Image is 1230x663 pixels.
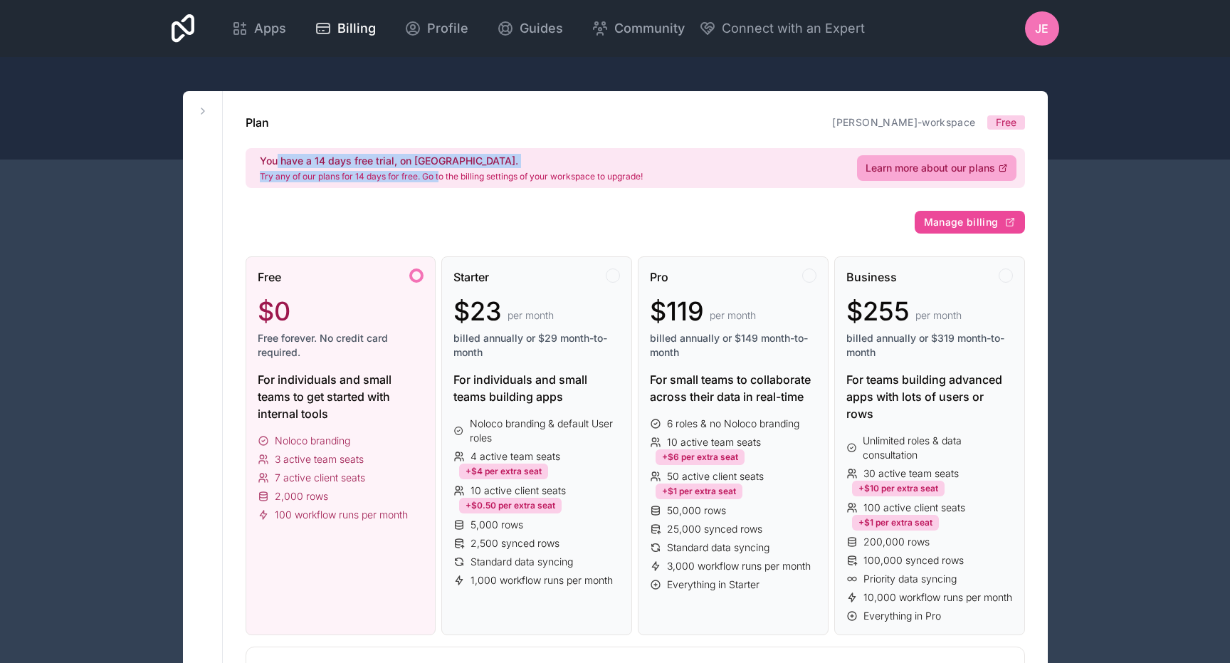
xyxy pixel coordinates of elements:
span: $119 [650,297,704,325]
div: For individuals and small teams building apps [453,371,620,405]
span: Free [996,115,1016,130]
span: per month [915,308,962,323]
div: +$1 per extra seat [852,515,939,531]
span: Everything in Pro [863,609,941,623]
span: Everything in Starter [667,578,759,592]
span: Business [846,268,897,286]
span: Community [614,19,685,38]
button: Connect with an Expert [699,19,865,38]
span: Profile [427,19,468,38]
h2: You have a 14 days free trial, on [GEOGRAPHIC_DATA]. [260,154,643,168]
span: 25,000 synced rows [667,522,762,536]
span: 7 active client seats [275,471,365,485]
span: Starter [453,268,489,286]
span: JE [1035,20,1048,37]
h1: Plan [246,114,269,131]
div: +$0.50 per extra seat [459,498,562,513]
span: 3,000 workflow runs per month [667,559,811,573]
span: 30 active team seats [863,466,959,481]
a: Guides [485,13,574,44]
span: 1,000 workflow runs per month [471,573,613,588]
a: Learn more about our plans [857,155,1016,181]
div: +$4 per extra seat [459,464,548,479]
span: 50 active client seats [667,469,764,484]
span: 10 active team seats [667,435,761,449]
span: $23 [453,297,502,325]
p: Try any of our plans for 14 days for free. Go to the billing settings of your workspace to upgrade! [260,171,643,182]
span: 3 active team seats [275,452,364,466]
span: Standard data syncing [667,541,769,555]
span: 6 roles & no Noloco branding [667,417,799,431]
span: Free forever. No credit card required. [258,331,424,360]
button: Manage billing [915,211,1025,234]
span: 10,000 workflow runs per month [863,590,1012,605]
span: 4 active team seats [471,449,560,464]
span: billed annually or $319 month-to-month [846,331,1013,360]
div: For teams building advanced apps with lots of users or rows [846,371,1013,422]
span: Noloco branding [275,434,350,448]
div: +$10 per extra seat [852,481,945,496]
span: Noloco branding & default User roles [470,417,620,445]
span: per month [710,308,756,323]
a: [PERSON_NAME]-workspace [832,116,975,128]
span: billed annually or $29 month-to-month [453,331,620,360]
span: Priority data syncing [863,572,957,586]
span: billed annually or $149 month-to-month [650,331,816,360]
a: Apps [220,13,298,44]
span: Manage billing [924,216,999,229]
span: Standard data syncing [471,555,573,569]
span: Guides [520,19,563,38]
span: 2,000 rows [275,489,328,503]
span: 100,000 synced rows [863,553,964,568]
span: Billing [337,19,376,38]
a: Billing [303,13,387,44]
a: Profile [393,13,480,44]
span: 50,000 rows [667,503,726,518]
span: Learn more about our plans [866,161,995,175]
span: Apps [254,19,286,38]
span: $255 [846,297,910,325]
div: For small teams to collaborate across their data in real-time [650,371,816,405]
span: 2,500 synced rows [471,536,559,550]
a: Community [580,13,696,44]
span: Connect with an Expert [722,19,865,38]
div: +$1 per extra seat [656,484,742,499]
span: 100 workflow runs per month [275,508,408,522]
span: $0 [258,297,290,325]
span: 10 active client seats [471,484,566,498]
div: +$6 per extra seat [656,449,745,465]
span: 5,000 rows [471,518,523,532]
span: Pro [650,268,668,286]
div: For individuals and small teams to get started with internal tools [258,371,424,422]
span: Free [258,268,281,286]
span: 100 active client seats [863,501,965,515]
span: Unlimited roles & data consultation [863,434,1012,462]
span: 200,000 rows [863,535,930,549]
span: per month [508,308,554,323]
